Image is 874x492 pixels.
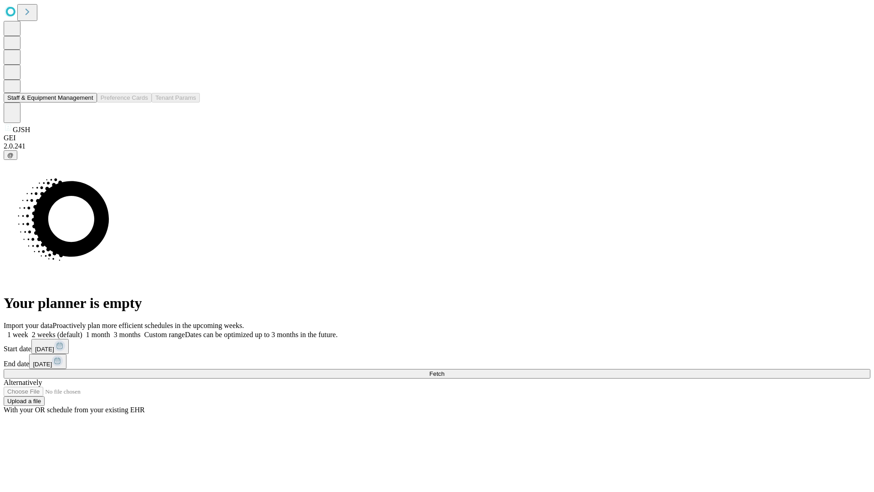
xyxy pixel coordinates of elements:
div: GEI [4,134,870,142]
span: @ [7,152,14,159]
span: Fetch [429,370,444,377]
span: 2 weeks (default) [32,331,82,338]
button: Fetch [4,369,870,379]
button: Preference Cards [97,93,152,102]
span: Dates can be optimized up to 3 months in the future. [185,331,337,338]
span: [DATE] [33,361,52,368]
span: 1 month [86,331,110,338]
div: End date [4,354,870,369]
button: Upload a file [4,396,45,406]
span: Proactively plan more efficient schedules in the upcoming weeks. [53,322,244,329]
span: 1 week [7,331,28,338]
button: Staff & Equipment Management [4,93,97,102]
span: With your OR schedule from your existing EHR [4,406,145,414]
div: Start date [4,339,870,354]
button: @ [4,150,17,160]
span: Alternatively [4,379,42,386]
h1: Your planner is empty [4,295,870,312]
span: Custom range [144,331,185,338]
button: [DATE] [29,354,66,369]
span: Import your data [4,322,53,329]
span: GJSH [13,126,30,133]
span: 3 months [114,331,141,338]
button: [DATE] [31,339,69,354]
span: [DATE] [35,346,54,353]
div: 2.0.241 [4,142,870,150]
button: Tenant Params [152,93,200,102]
